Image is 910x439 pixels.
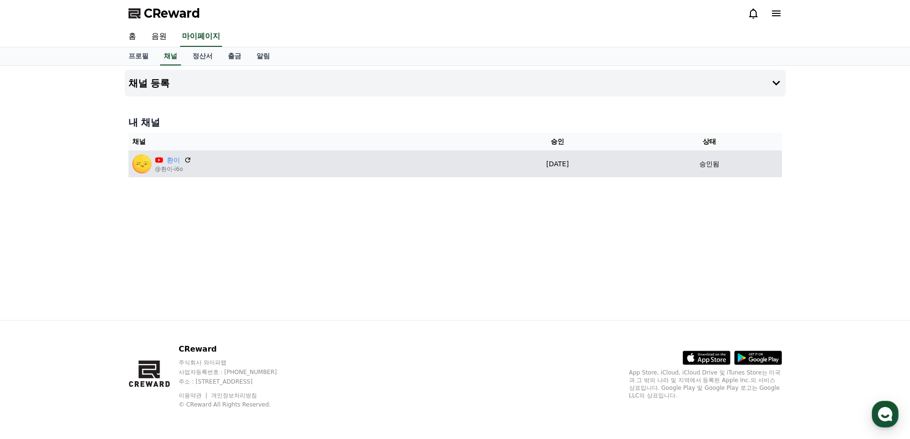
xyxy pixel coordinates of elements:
[148,317,159,325] span: 설정
[87,318,99,325] span: 대화
[3,303,63,327] a: 홈
[132,154,151,173] img: 환이
[249,47,278,65] a: 알림
[63,303,123,327] a: 대화
[128,6,200,21] a: CReward
[128,78,170,88] h4: 채널 등록
[123,303,183,327] a: 설정
[629,369,782,399] p: App Store, iCloud, iCloud Drive 및 iTunes Store는 미국과 그 밖의 나라 및 지역에서 등록된 Apple Inc.의 서비스 상표입니다. Goo...
[121,47,156,65] a: 프로필
[128,133,479,150] th: 채널
[185,47,220,65] a: 정산서
[128,116,782,129] h4: 내 채널
[482,159,633,169] p: [DATE]
[167,155,180,165] a: 환이
[179,392,209,399] a: 이용약관
[144,27,174,47] a: 음원
[699,159,719,169] p: 승인됨
[179,359,295,366] p: 주식회사 와이피랩
[220,47,249,65] a: 출금
[179,343,295,355] p: CReward
[637,133,782,150] th: 상태
[160,47,181,65] a: 채널
[125,70,786,96] button: 채널 등록
[180,27,222,47] a: 마이페이지
[144,6,200,21] span: CReward
[179,378,295,385] p: 주소 : [STREET_ADDRESS]
[179,401,295,408] p: © CReward All Rights Reserved.
[121,27,144,47] a: 홈
[179,368,295,376] p: 사업자등록번호 : [PHONE_NUMBER]
[155,165,192,173] p: @환이-i6o
[30,317,36,325] span: 홈
[211,392,257,399] a: 개인정보처리방침
[478,133,637,150] th: 승인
